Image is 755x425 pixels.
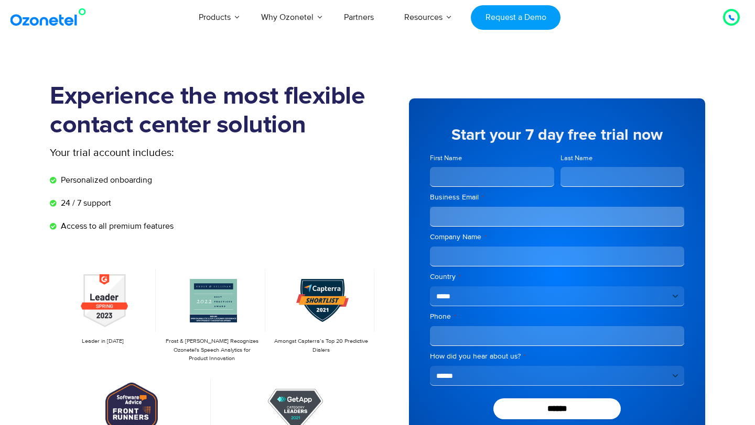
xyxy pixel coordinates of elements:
[50,145,299,161] p: Your trial account includes:
[430,153,554,163] label: First Name
[430,272,684,282] label: Country
[164,337,260,363] p: Frost & [PERSON_NAME] Recognizes Ozonetel's Speech Analytics for Product Innovation
[560,153,685,163] label: Last Name
[50,82,377,140] h1: Experience the most flexible contact center solution
[58,197,111,209] span: 24 / 7 support
[430,192,684,203] label: Business Email
[274,337,369,354] p: Amongst Capterra’s Top 20 Predictive Dialers
[430,127,684,143] h5: Start your 7 day free trial now
[471,5,560,30] a: Request a Demo
[55,337,150,346] p: Leader in [DATE]
[58,220,174,232] span: Access to all premium features
[430,351,684,362] label: How did you hear about us?
[430,311,684,322] label: Phone
[58,174,152,186] span: Personalized onboarding
[430,232,684,242] label: Company Name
